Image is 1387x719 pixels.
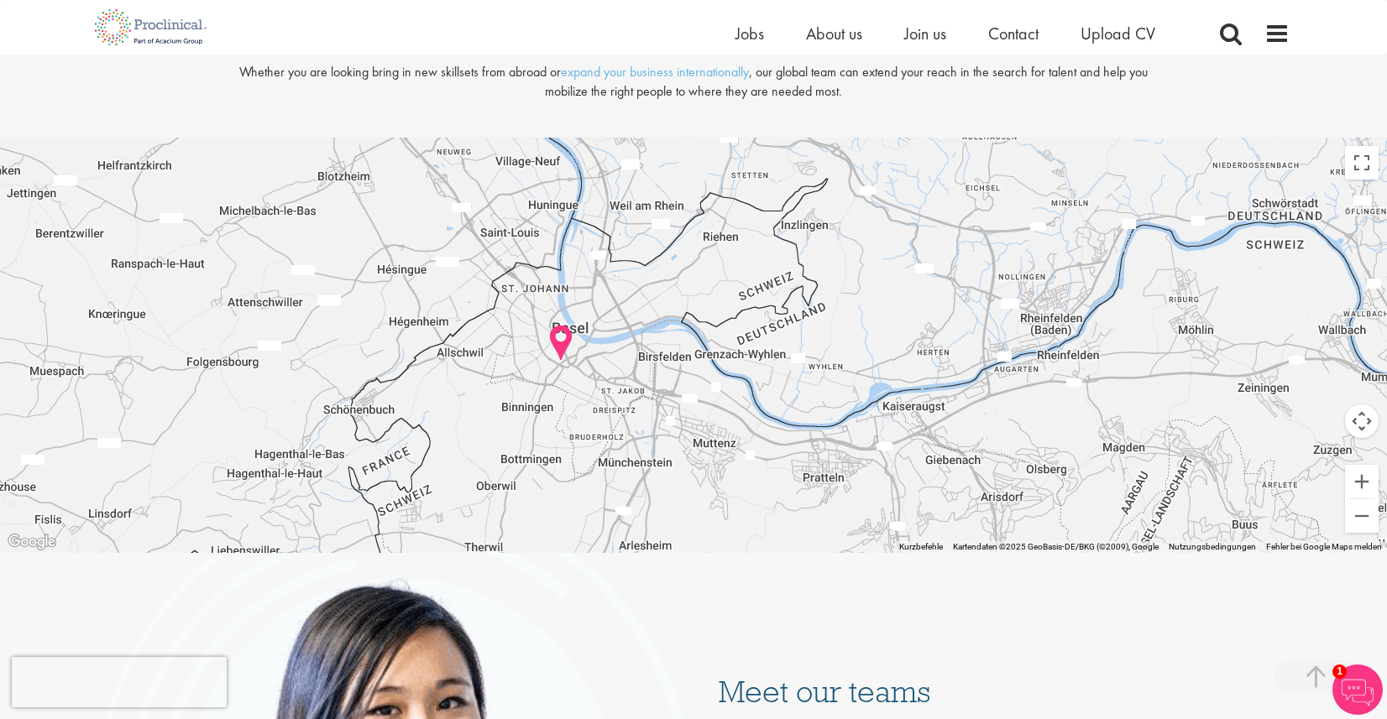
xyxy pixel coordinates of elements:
[1345,499,1379,533] button: Verkleinern
[1345,146,1379,180] button: Vollbildansicht ein/aus
[12,657,227,707] iframe: reCAPTCHA
[719,675,1290,706] h3: Meet our teams
[1169,542,1256,551] a: Nutzungsbedingungen
[4,531,60,553] img: Google
[1266,542,1382,551] a: Fehler bei Google Maps melden
[735,23,764,44] a: Jobs
[953,542,1159,551] span: Kartendaten ©2025 GeoBasis-DE/BKG (©2009), Google
[988,23,1039,44] a: Contact
[904,23,946,44] a: Join us
[235,63,1151,102] p: Whether you are looking bring in new skillsets from abroad or , our global team can extend your r...
[4,531,60,553] a: Dieses Gebiet in Google Maps öffnen (in neuem Fenster)
[1081,23,1155,44] a: Upload CV
[561,63,749,81] a: expand your business internationally
[806,23,862,44] a: About us
[1345,465,1379,498] button: Vergrößern
[1345,404,1379,438] button: Kamerasteuerung für die Karte
[1332,664,1347,679] span: 1
[1332,664,1383,715] img: Chatbot
[899,541,943,553] button: Kurzbefehle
